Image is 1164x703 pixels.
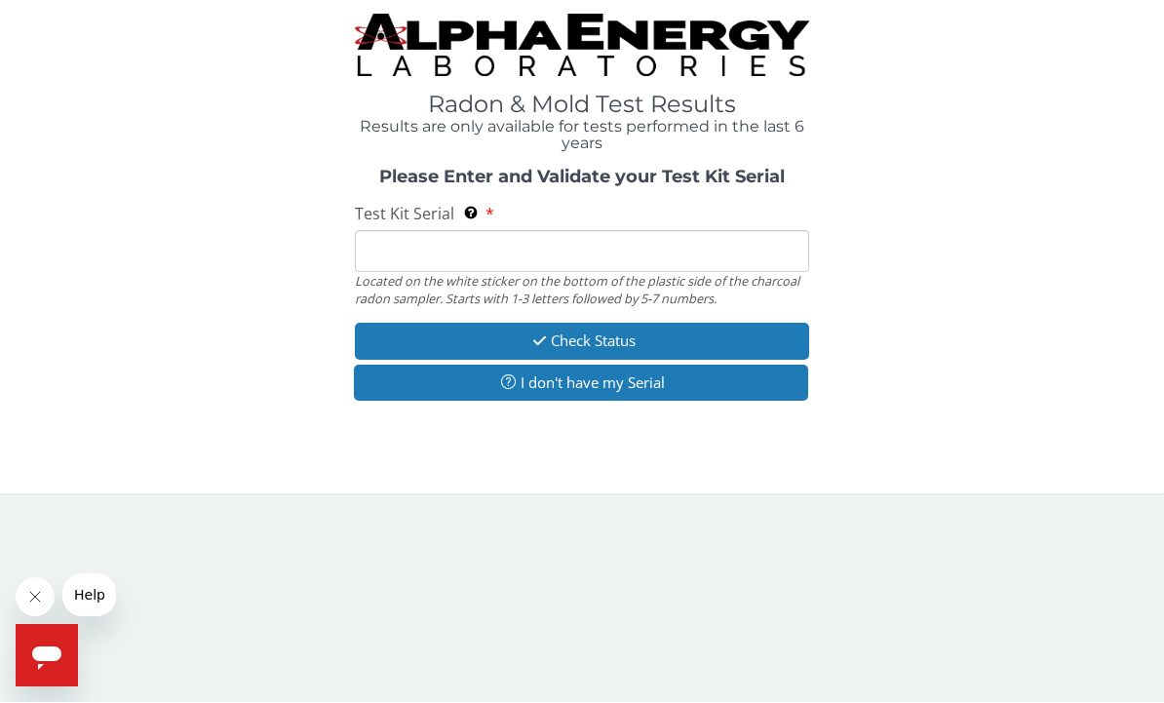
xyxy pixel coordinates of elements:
button: Check Status [355,324,809,360]
iframe: Message from company [62,574,116,617]
strong: Please Enter and Validate your Test Kit Serial [379,167,785,188]
button: I don't have my Serial [354,366,808,402]
iframe: Button to launch messaging window [16,625,78,687]
h1: Radon & Mold Test Results [355,93,809,118]
img: TightCrop.jpg [355,15,809,77]
h4: Results are only available for tests performed in the last 6 years [355,119,809,153]
div: Located on the white sticker on the bottom of the plastic side of the charcoal radon sampler. Sta... [355,273,809,309]
iframe: Close message [16,578,55,617]
span: Test Kit Serial [355,204,454,225]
